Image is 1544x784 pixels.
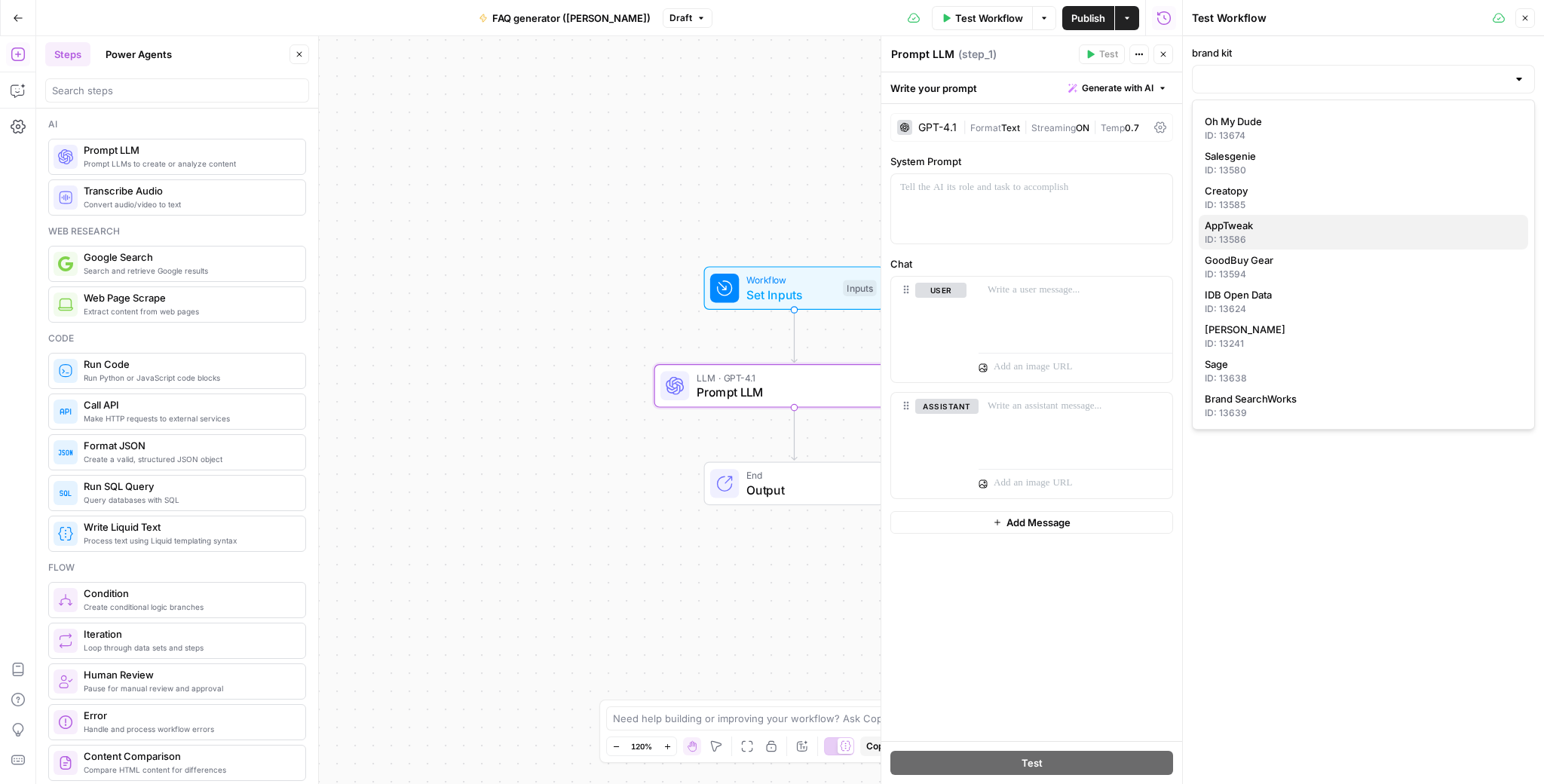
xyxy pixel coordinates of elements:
[84,372,293,384] span: Run Python or JavaScript code blocks
[970,122,1001,133] span: Format
[1022,755,1043,770] span: Test
[1031,122,1076,133] span: Streaming
[1001,122,1020,133] span: Text
[1020,119,1031,134] span: |
[1205,406,1522,420] div: ID: 13639
[881,72,1182,103] div: Write your prompt
[84,453,293,465] span: Create a valid, structured JSON object
[915,283,967,298] button: user
[697,383,887,401] span: Prompt LLM
[1099,47,1118,61] span: Test
[84,586,293,601] span: Condition
[84,479,293,494] span: Run SQL Query
[1125,122,1139,133] span: 0.7
[891,47,954,62] textarea: Prompt LLM
[891,393,967,498] div: assistant
[84,357,293,372] span: Run Code
[1205,322,1516,337] span: [PERSON_NAME]
[470,6,660,30] button: FAQ generator ([PERSON_NAME])
[746,481,869,499] span: Output
[84,519,293,534] span: Write Liquid Text
[631,740,652,752] span: 120%
[669,11,692,25] span: Draft
[1205,114,1516,129] span: Oh My Dude
[84,265,293,277] span: Search and retrieve Google results
[84,642,293,654] span: Loop through data sets and steps
[915,399,979,414] button: assistant
[84,626,293,642] span: Iteration
[84,723,293,735] span: Handle and process workflow errors
[890,154,1173,169] label: System Prompt
[843,280,876,296] div: Inputs
[860,737,895,756] button: Copy
[958,47,997,62] span: ( step_1 )
[84,250,293,265] span: Google Search
[1192,45,1535,60] label: brand kit
[84,534,293,547] span: Process text using Liquid templating syntax
[1205,287,1516,302] span: IDB Open Data
[1071,11,1105,26] span: Publish
[84,142,293,158] span: Prompt LLM
[96,42,181,66] button: Power Agents
[697,370,887,384] span: LLM · GPT-4.1
[1205,198,1522,212] div: ID: 13585
[84,198,293,210] span: Convert audio/video to text
[663,8,712,28] button: Draft
[84,494,293,506] span: Query databases with SQL
[84,290,293,305] span: Web Page Scrape
[1205,233,1522,247] div: ID: 13586
[932,6,1032,30] button: Test Workflow
[84,749,293,764] span: Content Comparison
[746,468,869,482] span: End
[1062,6,1114,30] button: Publish
[1205,268,1522,281] div: ID: 13594
[48,561,306,574] div: Flow
[1089,119,1101,134] span: |
[890,256,1173,271] label: Chat
[84,183,293,198] span: Transcribe Audio
[792,310,797,363] g: Edge from start to step_1
[963,119,970,134] span: |
[1205,357,1516,372] span: Sage
[48,118,306,131] div: Ai
[746,273,836,287] span: Workflow
[84,158,293,170] span: Prompt LLMs to create or analyze content
[84,412,293,424] span: Make HTTP requests to external services
[1079,44,1125,64] button: Test
[84,397,293,412] span: Call API
[891,277,967,382] div: user
[1205,391,1516,406] span: Brand SearchWorks
[1062,78,1173,98] button: Generate with AI
[52,83,302,98] input: Search steps
[955,11,1023,26] span: Test Workflow
[890,751,1173,775] button: Test
[1076,122,1089,133] span: ON
[792,408,797,461] g: Edge from step_1 to end
[654,266,935,310] div: WorkflowSet InputsInputs
[48,332,306,345] div: Code
[1205,302,1522,316] div: ID: 13624
[84,667,293,682] span: Human Review
[1082,81,1153,95] span: Generate with AI
[1205,183,1516,198] span: Creatopy
[1006,515,1071,530] span: Add Message
[654,364,935,408] div: LLM · GPT-4.1Prompt LLMStep 1
[1205,218,1516,233] span: AppTweak
[1205,164,1522,177] div: ID: 13580
[84,305,293,317] span: Extract content from web pages
[1205,129,1522,142] div: ID: 13674
[746,286,836,304] span: Set Inputs
[84,764,293,776] span: Compare HTML content for differences
[84,601,293,613] span: Create conditional logic branches
[866,740,889,753] span: Copy
[48,225,306,238] div: Web research
[84,682,293,694] span: Pause for manual review and approval
[84,438,293,453] span: Format JSON
[1205,372,1522,385] div: ID: 13638
[654,462,935,506] div: EndOutput
[58,755,73,770] img: vrinnnclop0vshvmafd7ip1g7ohf
[45,42,90,66] button: Steps
[1205,253,1516,268] span: GoodBuy Gear
[1205,337,1522,351] div: ID: 13241
[890,511,1173,534] button: Add Message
